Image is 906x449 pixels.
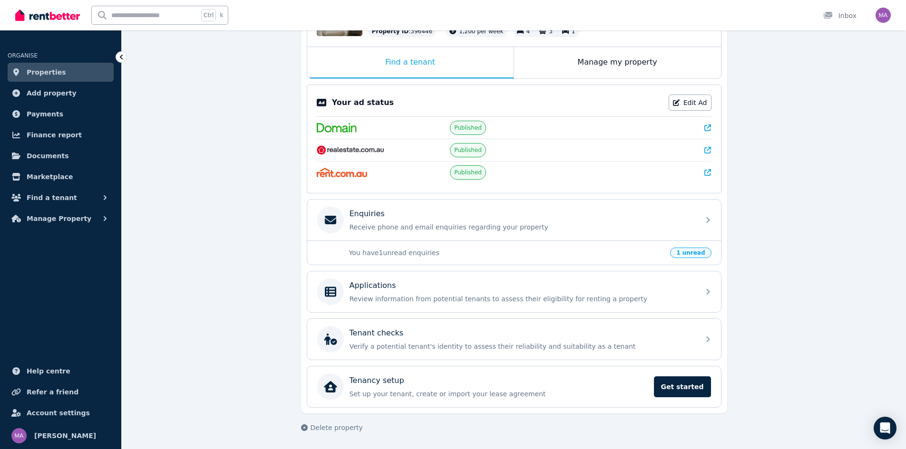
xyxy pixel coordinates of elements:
[350,280,396,291] p: Applications
[350,294,694,304] p: Review information from potential tenants to assess their eligibility for renting a property
[27,407,90,419] span: Account settings
[307,319,721,360] a: Tenant checksVerify a potential tenant's identity to assess their reliability and suitability as ...
[8,146,114,165] a: Documents
[301,423,363,432] button: Delete property
[27,365,70,377] span: Help centre
[220,11,223,19] span: k
[307,366,721,407] a: Tenancy setupSet up your tenant, create or import your lease agreementGet started
[11,428,27,443] img: Marwa Alsaloom
[8,167,114,186] a: Marketplace
[307,47,514,78] div: Find a tenant
[8,84,114,103] a: Add property
[27,213,91,224] span: Manage Property
[372,28,409,35] span: Property ID
[526,28,530,35] span: 4
[27,150,69,162] span: Documents
[317,145,385,155] img: RealEstate.com.au
[350,327,404,339] p: Tenant checks
[454,169,482,176] span: Published
[27,87,77,99] span: Add property
[8,209,114,228] button: Manage Property
[311,423,363,432] span: Delete property
[876,8,891,23] img: Marwa Alsaloom
[317,123,357,133] img: Domain.com.au
[654,376,711,397] span: Get started
[669,95,711,111] a: Edit Ad
[454,124,482,132] span: Published
[350,222,694,232] p: Receive phone and email enquiries regarding your property
[34,430,96,441] span: [PERSON_NAME]
[670,248,711,258] span: 1 unread
[459,28,503,35] span: 1,200 per week
[307,271,721,312] a: ApplicationsReview information from potential tenants to assess their eligibility for renting a p...
[8,382,114,401] a: Refer a friend
[8,125,114,144] a: Finance report
[317,168,368,177] img: Rent.com.au
[572,28,575,35] span: 1
[350,208,385,220] p: Enquiries
[349,248,665,258] p: You have 1 unread enquiries
[8,105,114,124] a: Payments
[27,129,82,141] span: Finance report
[454,146,482,154] span: Published
[15,8,80,22] img: RentBetter
[27,386,78,398] span: Refer a friend
[350,342,694,351] p: Verify a potential tenant's identity to assess their reliability and suitability as a tenant
[27,67,66,78] span: Properties
[8,52,38,59] span: ORGANISE
[8,188,114,207] button: Find a tenant
[8,63,114,82] a: Properties
[874,417,896,439] div: Open Intercom Messenger
[514,47,721,78] div: Manage my property
[350,375,404,386] p: Tenancy setup
[201,9,216,21] span: Ctrl
[27,192,77,203] span: Find a tenant
[27,171,73,182] span: Marketplace
[823,11,857,20] div: Inbox
[549,28,553,35] span: 3
[8,403,114,422] a: Account settings
[332,97,394,108] p: Your ad status
[8,362,114,381] a: Help centre
[350,389,648,399] p: Set up your tenant, create or import your lease agreement
[27,108,63,120] span: Payments
[307,200,721,240] a: EnquiriesReceive phone and email enquiries regarding your property
[368,26,437,37] div: : 396446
